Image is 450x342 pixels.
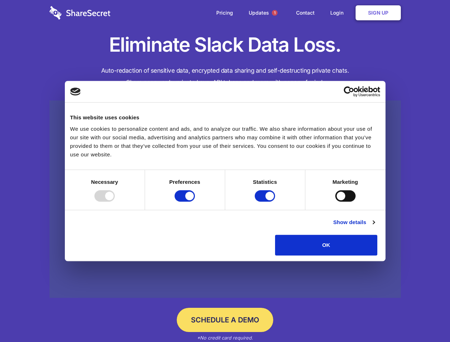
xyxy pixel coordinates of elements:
em: *No credit card required. [197,335,253,341]
strong: Marketing [332,179,358,185]
strong: Necessary [91,179,118,185]
h1: Eliminate Slack Data Loss. [50,32,401,58]
img: logo-wordmark-white-trans-d4663122ce5f474addd5e946df7df03e33cb6a1c49d2221995e7729f52c070b2.svg [50,6,110,20]
a: Sign Up [356,5,401,20]
a: Wistia video thumbnail [50,100,401,298]
a: Show details [333,218,374,227]
a: Usercentrics Cookiebot - opens in a new window [318,86,380,97]
div: We use cookies to personalize content and ads, and to analyze our traffic. We also share informat... [70,125,380,159]
a: Contact [289,2,322,24]
strong: Statistics [253,179,277,185]
h4: Auto-redaction of sensitive data, encrypted data sharing and self-destructing private chats. Shar... [50,65,401,88]
strong: Preferences [169,179,200,185]
a: Schedule a Demo [177,308,273,332]
a: Login [323,2,354,24]
div: This website uses cookies [70,113,380,122]
span: 1 [272,10,278,16]
a: Pricing [209,2,240,24]
button: OK [275,235,377,255]
img: logo [70,88,81,95]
